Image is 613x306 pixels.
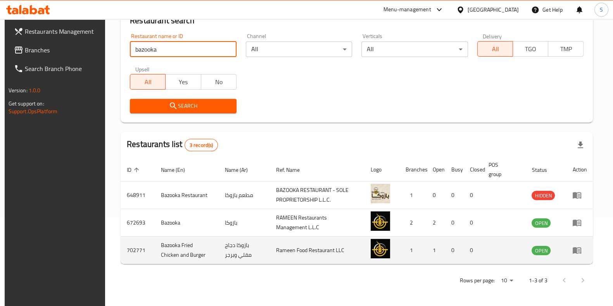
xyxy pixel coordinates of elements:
span: Status [532,165,557,175]
label: Delivery [483,33,502,39]
div: Total records count [185,139,218,151]
td: Bazooka [155,209,219,237]
div: Menu [572,218,587,227]
td: 2 [399,209,427,237]
td: 0 [464,182,482,209]
td: 672693 [121,209,155,237]
span: All [133,76,162,88]
span: 1.0.0 [29,85,41,95]
td: 0 [464,237,482,264]
span: OPEN [532,246,551,255]
button: All [130,74,166,90]
span: TMP [551,43,580,55]
table: enhanced table [121,158,593,264]
td: بازوكا دجاج مقلي وبرجر [219,237,270,264]
td: 0 [427,182,445,209]
span: Branches [25,45,101,55]
button: TGO [513,41,548,57]
span: No [204,76,233,88]
span: Get support on: [9,99,44,109]
span: Name (En) [161,165,195,175]
p: 1-3 of 3 [528,276,547,285]
span: 3 record(s) [185,142,218,149]
td: 702771 [121,237,155,264]
a: Restaurants Management [8,22,107,41]
span: Search Branch Phone [25,64,101,73]
th: Action [566,158,593,182]
span: TGO [516,43,545,55]
div: OPEN [532,218,551,228]
td: 1 [399,182,427,209]
div: [GEOGRAPHIC_DATA] [468,5,519,14]
img: Bazooka Fried Chicken and Burger [371,239,390,258]
span: OPEN [532,219,551,228]
td: Bazooka Fried Chicken and Burger [155,237,219,264]
img: Bazooka [371,211,390,231]
a: Branches [8,41,107,59]
span: POS group [489,160,516,179]
div: Menu-management [383,5,431,14]
span: Restaurants Management [25,27,101,36]
th: Logo [364,158,399,182]
a: Support.OpsPlatform [9,106,58,116]
td: مطعم بازوكا [219,182,270,209]
td: 1 [427,237,445,264]
span: All [481,43,510,55]
input: Search for restaurant name or ID.. [130,41,237,57]
p: Rows per page: [459,276,494,285]
td: 0 [445,237,464,264]
div: Export file [571,136,590,154]
td: 1 [399,237,427,264]
span: S [600,5,603,14]
th: Closed [464,158,482,182]
td: Rameen Food Restaurant LLC [270,237,364,264]
td: 648911 [121,182,155,209]
td: BAZOOKA RESTAURANT - SOLE PROPRIETORSHIP L.L.C. [270,182,364,209]
button: Yes [165,74,201,90]
th: Branches [399,158,427,182]
button: Search [130,99,237,113]
span: HIDDEN [532,191,555,200]
span: Yes [169,76,198,88]
td: بازوكا [219,209,270,237]
button: No [201,74,237,90]
td: 0 [445,209,464,237]
td: 2 [427,209,445,237]
div: All [361,41,468,57]
div: Rows per page: [497,275,516,287]
h2: Restaurant search [130,15,584,26]
label: Upsell [135,66,150,72]
th: Open [427,158,445,182]
h2: Restaurants list [127,138,218,151]
span: ID [127,165,142,175]
img: Bazooka Restaurant [371,184,390,203]
th: Busy [445,158,464,182]
button: TMP [548,41,584,57]
div: All [246,41,352,57]
td: RAMEEN Restaurants Management L.L.C [270,209,364,237]
td: 0 [464,209,482,237]
td: 0 [445,182,464,209]
td: Bazooka Restaurant [155,182,219,209]
a: Search Branch Phone [8,59,107,78]
span: Search [136,101,230,111]
div: Menu [572,190,587,200]
span: Version: [9,85,28,95]
button: All [477,41,513,57]
span: Ref. Name [276,165,310,175]
span: Name (Ar) [225,165,258,175]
